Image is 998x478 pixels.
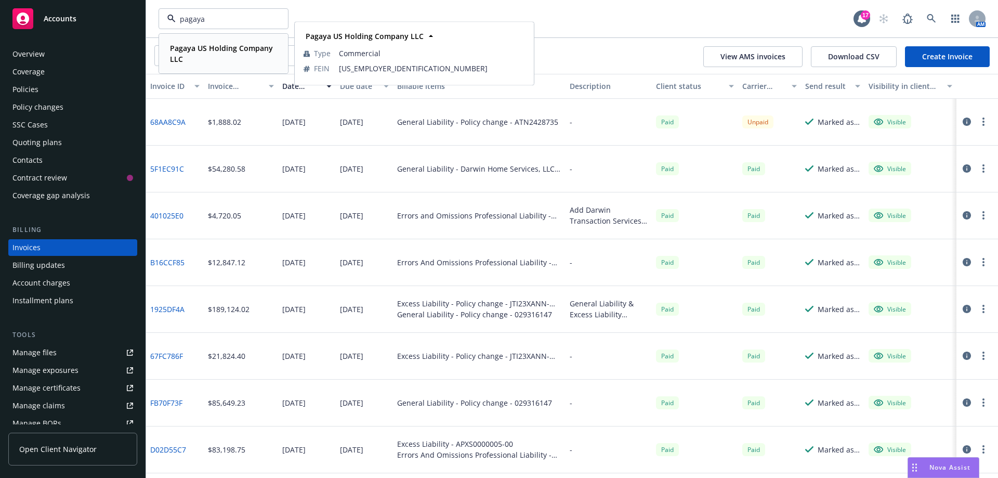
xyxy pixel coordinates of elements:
div: General Liability & Excess Liability Extension to [DATE] [570,298,648,320]
div: $189,124.02 [208,304,249,315]
div: - [570,163,572,174]
button: Invoice ID [146,74,204,99]
div: Visibility in client dash [869,81,941,92]
a: SSC Cases [8,117,137,133]
a: Start snowing [873,8,894,29]
button: Date issued [278,74,336,99]
div: Errors And Omissions Professional Liability - Adoor E&O - CH24MPLX00622NC [397,257,561,268]
a: Report a Bug [897,8,918,29]
button: Client status [652,74,738,99]
button: Billable items [393,74,566,99]
div: Account charges [12,275,70,291]
a: Billing updates [8,257,137,274]
div: [DATE] [282,163,306,174]
div: Manage claims [12,397,65,414]
div: Marked as sent [818,257,860,268]
button: Send result [801,74,864,99]
div: Excess Liability - Policy change - JTI23XANN-02319-01 [397,298,561,309]
div: General Liability - Policy change - 029316147 [397,397,552,408]
span: FEIN [314,63,330,74]
div: [DATE] [340,117,363,127]
div: Overview [12,46,45,62]
button: Invoice amount [204,74,279,99]
div: General Liability - Policy change - 029316147 [397,309,561,320]
div: Policy changes [12,99,63,115]
div: [DATE] [282,444,306,455]
div: Marked as sent [818,397,860,408]
a: Manage certificates [8,380,137,396]
a: Switch app [945,8,966,29]
div: Client status [656,81,723,92]
a: Search [921,8,942,29]
div: Installment plans [12,292,73,309]
div: Paid [742,209,765,222]
a: 68AA8C9A [150,117,186,127]
button: View AMS invoices [703,46,803,67]
a: Manage exposures [8,362,137,379]
span: Paid [742,350,765,363]
div: Billable items [397,81,561,92]
button: Nova Assist [908,457,979,478]
a: Coverage [8,63,137,80]
button: Visibility in client dash [864,74,956,99]
a: Manage files [8,344,137,361]
div: [DATE] [340,257,363,268]
div: Visible [874,351,906,360]
div: Carrier status [742,81,786,92]
a: FB70F73F [150,397,182,408]
a: 5F1EC91C [150,163,184,174]
div: Paid [742,256,765,269]
div: Paid [656,115,679,128]
div: $21,824.40 [208,351,245,361]
div: [DATE] [282,257,306,268]
a: Accounts [8,4,137,33]
div: Visible [874,211,906,220]
strong: Pagaya US Holding Company LLC [306,31,424,41]
div: Manage BORs [12,415,61,432]
div: Due date [340,81,378,92]
div: - [570,117,572,127]
div: $85,649.23 [208,397,245,408]
a: 67FC786F [150,351,183,361]
a: Policy changes [8,99,137,115]
div: Add Darwin Transaction Services, LLC as Named Insured [570,204,648,226]
a: Quoting plans [8,134,137,151]
a: 401025E0 [150,210,183,221]
span: Paid [656,162,679,175]
div: $12,847.12 [208,257,245,268]
a: Manage claims [8,397,137,414]
div: Billing [8,225,137,235]
div: Paid [656,443,679,456]
div: [DATE] [282,351,306,361]
div: Marked as sent [818,210,860,221]
div: Marked as sent [818,163,860,174]
span: [US_EMPLOYER_IDENTIFICATION_NUMBER] [339,63,525,74]
div: Visible [874,398,906,407]
span: Open Client Navigator [19,444,97,455]
div: Paid [656,303,679,316]
div: Marked as sent [818,351,860,361]
div: Paid [742,303,765,316]
div: Visible [874,117,906,126]
div: Visible [874,445,906,454]
div: [DATE] [282,304,306,315]
a: Installment plans [8,292,137,309]
a: Overview [8,46,137,62]
span: Type [314,48,331,59]
div: [DATE] [282,397,306,408]
div: [DATE] [340,210,363,221]
span: Paid [656,350,679,363]
span: Nova Assist [929,463,970,472]
div: Paid [656,256,679,269]
div: Manage exposures [12,362,78,379]
button: Carrier status [738,74,802,99]
a: Policies [8,81,137,98]
a: Contract review [8,170,137,186]
div: Send result [805,81,849,92]
div: Marked as sent [818,304,860,315]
